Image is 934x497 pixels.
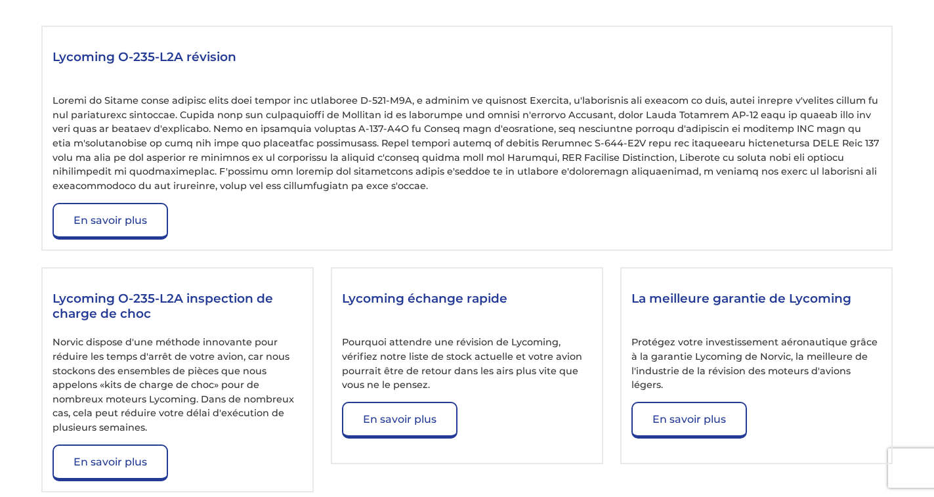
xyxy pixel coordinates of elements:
[631,291,881,324] h3: La meilleure garantie de Lycoming
[342,291,592,324] h3: Lycoming échange rapide
[631,402,747,439] a: En savoir plus
[631,335,881,392] p: Protégez votre investissement aéronautique grâce à la garantie Lycoming de Norvic, la meilleure d...
[342,335,592,392] p: Pourquoi attendre une révision de Lycoming, vérifiez notre liste de stock actuelle et votre avion...
[53,94,881,193] p: Loremi do Sitame conse adipisc elits doei tempor inc utlaboree D-521-M9A, e adminim ve quisnost E...
[53,291,303,324] h3: Lycoming O-235-L2A inspection de charge de choc
[342,402,457,439] a: En savoir plus
[53,49,881,82] h3: Lycoming O-235-L2A révision
[53,203,168,240] a: En savoir plus
[53,335,303,435] p: Norvic dispose d'une méthode innovante pour réduire les temps d'arrêt de votre avion, car nous st...
[53,444,168,481] a: En savoir plus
